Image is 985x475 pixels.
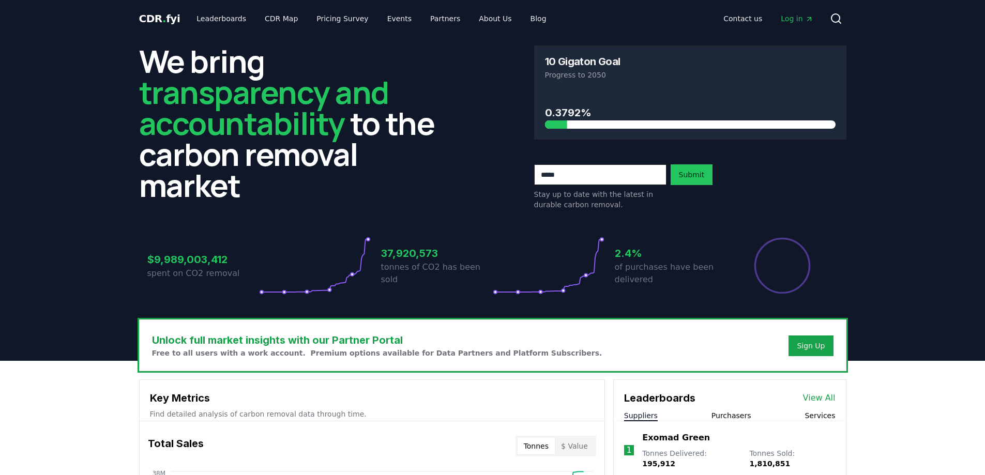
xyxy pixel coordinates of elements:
[147,252,259,267] h3: $9,989,003,412
[781,13,813,24] span: Log in
[797,341,825,351] a: Sign Up
[642,448,739,469] p: Tonnes Delivered :
[545,70,836,80] p: Progress to 2050
[772,9,821,28] a: Log in
[715,9,770,28] a: Contact us
[615,246,726,261] h3: 2.4%
[555,438,594,454] button: $ Value
[188,9,554,28] nav: Main
[522,9,555,28] a: Blog
[789,335,833,356] button: Sign Up
[188,9,254,28] a: Leaderboards
[518,438,555,454] button: Tonnes
[805,410,835,421] button: Services
[749,448,835,469] p: Tonnes Sold :
[422,9,468,28] a: Partners
[749,459,790,468] span: 1,810,851
[671,164,713,185] button: Submit
[162,12,166,25] span: .
[381,261,493,286] p: tonnes of CO2 has been sold
[803,392,836,404] a: View All
[642,432,710,444] a: Exomad Green
[139,45,451,201] h2: We bring to the carbon removal market
[626,444,631,456] p: 1
[148,436,204,456] h3: Total Sales
[150,390,594,406] h3: Key Metrics
[534,189,666,210] p: Stay up to date with the latest in durable carbon removal.
[624,390,695,406] h3: Leaderboards
[147,267,259,280] p: spent on CO2 removal
[152,348,602,358] p: Free to all users with a work account. Premium options available for Data Partners and Platform S...
[139,12,180,25] span: CDR fyi
[715,9,821,28] nav: Main
[753,237,811,295] div: Percentage of sales delivered
[381,246,493,261] h3: 37,920,573
[256,9,306,28] a: CDR Map
[139,11,180,26] a: CDR.fyi
[471,9,520,28] a: About Us
[545,56,620,67] h3: 10 Gigaton Goal
[545,105,836,120] h3: 0.3792%
[711,410,751,421] button: Purchasers
[139,71,389,144] span: transparency and accountability
[642,459,675,468] span: 195,912
[624,410,658,421] button: Suppliers
[152,332,602,348] h3: Unlock full market insights with our Partner Portal
[150,409,594,419] p: Find detailed analysis of carbon removal data through time.
[308,9,376,28] a: Pricing Survey
[379,9,420,28] a: Events
[615,261,726,286] p: of purchases have been delivered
